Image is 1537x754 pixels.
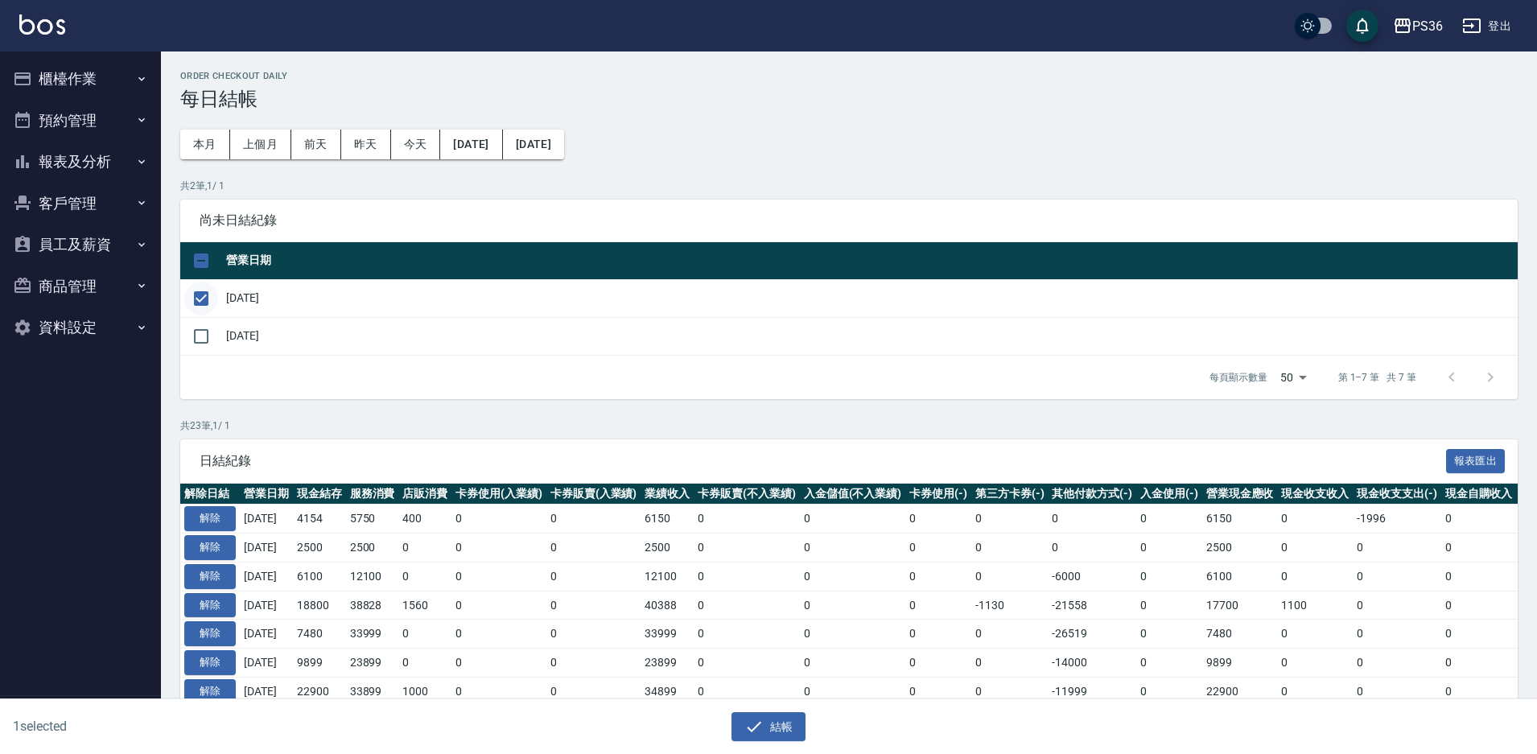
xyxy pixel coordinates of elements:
[398,620,451,649] td: 0
[398,534,451,562] td: 0
[1277,677,1353,706] td: 0
[1048,677,1136,706] td: -11999
[180,179,1518,193] p: 共 2 筆, 1 / 1
[200,453,1446,469] span: 日結紀錄
[1048,534,1136,562] td: 0
[6,307,155,348] button: 資料設定
[1353,534,1441,562] td: 0
[694,620,800,649] td: 0
[293,591,346,620] td: 18800
[451,484,546,505] th: 卡券使用(入業績)
[1274,356,1312,399] div: 50
[1202,620,1278,649] td: 7480
[905,534,971,562] td: 0
[1136,591,1202,620] td: 0
[1136,649,1202,678] td: 0
[398,591,451,620] td: 1560
[1277,484,1353,505] th: 現金收支收入
[346,591,399,620] td: 38828
[184,506,236,531] button: 解除
[1446,449,1506,474] button: 報表匯出
[694,591,800,620] td: 0
[341,130,391,159] button: 昨天
[800,620,906,649] td: 0
[546,620,641,649] td: 0
[1277,620,1353,649] td: 0
[240,562,293,591] td: [DATE]
[346,534,399,562] td: 2500
[1441,534,1517,562] td: 0
[240,484,293,505] th: 營業日期
[6,183,155,225] button: 客戶管理
[346,677,399,706] td: 33899
[1446,452,1506,468] a: 報表匯出
[1048,484,1136,505] th: 其他付款方式(-)
[440,130,502,159] button: [DATE]
[800,677,906,706] td: 0
[1412,16,1443,36] div: PS36
[398,505,451,534] td: 400
[1353,591,1441,620] td: 0
[293,534,346,562] td: 2500
[546,484,641,505] th: 卡券販賣(入業績)
[346,620,399,649] td: 33999
[1048,562,1136,591] td: -6000
[1277,505,1353,534] td: 0
[905,484,971,505] th: 卡券使用(-)
[391,130,441,159] button: 今天
[971,505,1049,534] td: 0
[641,591,694,620] td: 40388
[731,712,806,742] button: 結帳
[1048,591,1136,620] td: -21558
[222,317,1518,355] td: [DATE]
[971,677,1049,706] td: 0
[1346,10,1378,42] button: save
[1441,505,1517,534] td: 0
[451,534,546,562] td: 0
[240,677,293,706] td: [DATE]
[240,620,293,649] td: [DATE]
[240,591,293,620] td: [DATE]
[546,562,641,591] td: 0
[1441,484,1517,505] th: 現金自購收入
[6,266,155,307] button: 商品管理
[694,484,800,505] th: 卡券販賣(不入業績)
[971,562,1049,591] td: 0
[1387,10,1449,43] button: PS36
[971,484,1049,505] th: 第三方卡券(-)
[1048,649,1136,678] td: -14000
[200,212,1498,229] span: 尚未日結紀錄
[971,620,1049,649] td: 0
[240,505,293,534] td: [DATE]
[694,534,800,562] td: 0
[1277,562,1353,591] td: 0
[1441,591,1517,620] td: 0
[180,88,1518,110] h3: 每日結帳
[184,621,236,646] button: 解除
[222,279,1518,317] td: [DATE]
[800,591,906,620] td: 0
[6,141,155,183] button: 報表及分析
[641,620,694,649] td: 33999
[1277,649,1353,678] td: 0
[1136,620,1202,649] td: 0
[546,534,641,562] td: 0
[180,130,230,159] button: 本月
[1202,562,1278,591] td: 6100
[184,593,236,618] button: 解除
[1136,562,1202,591] td: 0
[800,562,906,591] td: 0
[240,534,293,562] td: [DATE]
[398,677,451,706] td: 1000
[1353,505,1441,534] td: -1996
[184,650,236,675] button: 解除
[905,620,971,649] td: 0
[694,649,800,678] td: 0
[293,505,346,534] td: 4154
[641,562,694,591] td: 12100
[694,562,800,591] td: 0
[1202,677,1278,706] td: 22900
[905,505,971,534] td: 0
[451,677,546,706] td: 0
[1353,620,1441,649] td: 0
